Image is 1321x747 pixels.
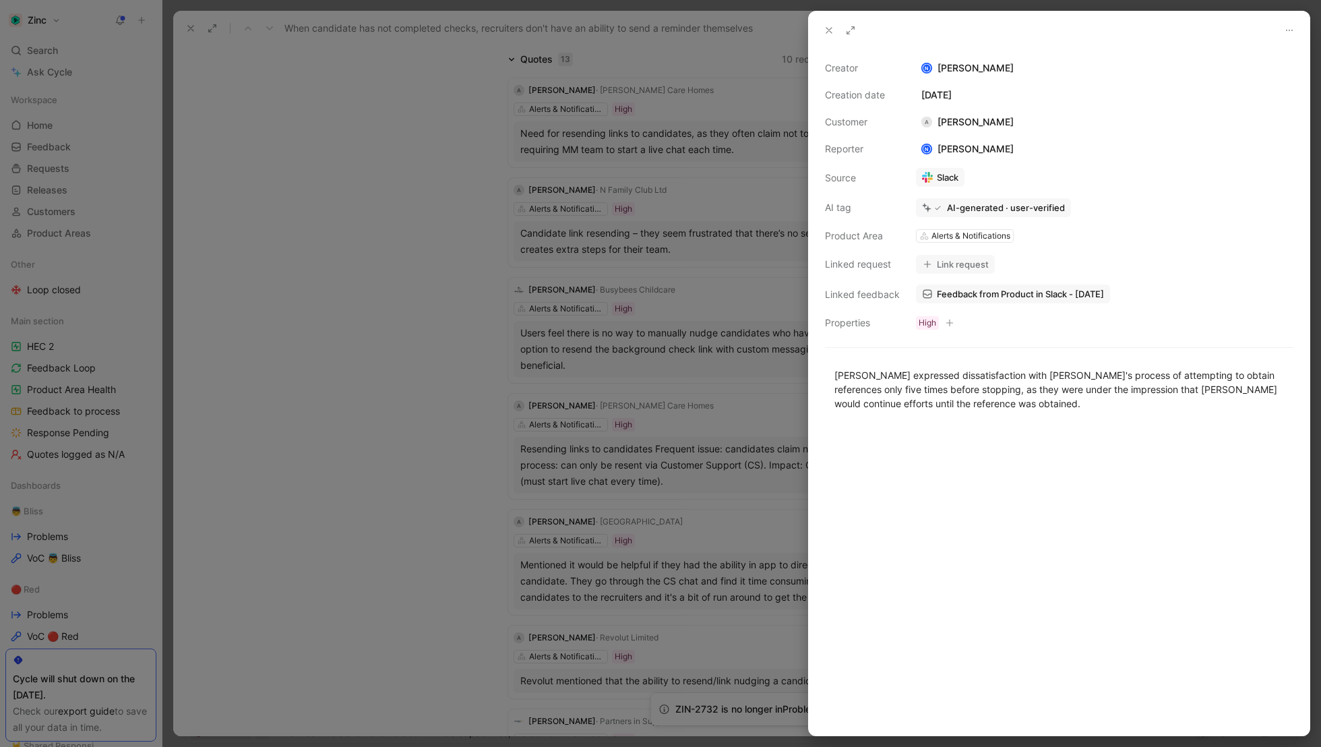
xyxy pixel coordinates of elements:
[919,316,936,330] div: High
[947,202,1065,214] div: AI-generated · user-verified
[916,285,1110,303] a: Feedback from Product in Slack - [DATE]
[825,141,900,157] div: Reporter
[825,87,900,103] div: Creation date
[916,87,1293,103] div: [DATE]
[825,256,900,272] div: Linked request
[825,170,900,186] div: Source
[825,287,900,303] div: Linked feedback
[825,60,900,76] div: Creator
[916,114,1019,130] div: [PERSON_NAME]
[937,288,1104,300] span: Feedback from Product in Slack - [DATE]
[923,64,931,73] div: N
[921,117,932,127] div: A
[825,228,900,244] div: Product Area
[825,315,900,331] div: Properties
[916,141,1019,157] div: [PERSON_NAME]
[825,114,900,130] div: Customer
[931,229,1010,243] div: Alerts & Notifications
[916,60,1293,76] div: [PERSON_NAME]
[923,145,931,154] div: N
[825,200,900,216] div: AI tag
[916,168,964,187] a: Slack
[834,368,1284,411] div: [PERSON_NAME] expressed dissatisfaction with [PERSON_NAME]'s process of attempting to obtain refe...
[916,255,995,274] button: Link request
